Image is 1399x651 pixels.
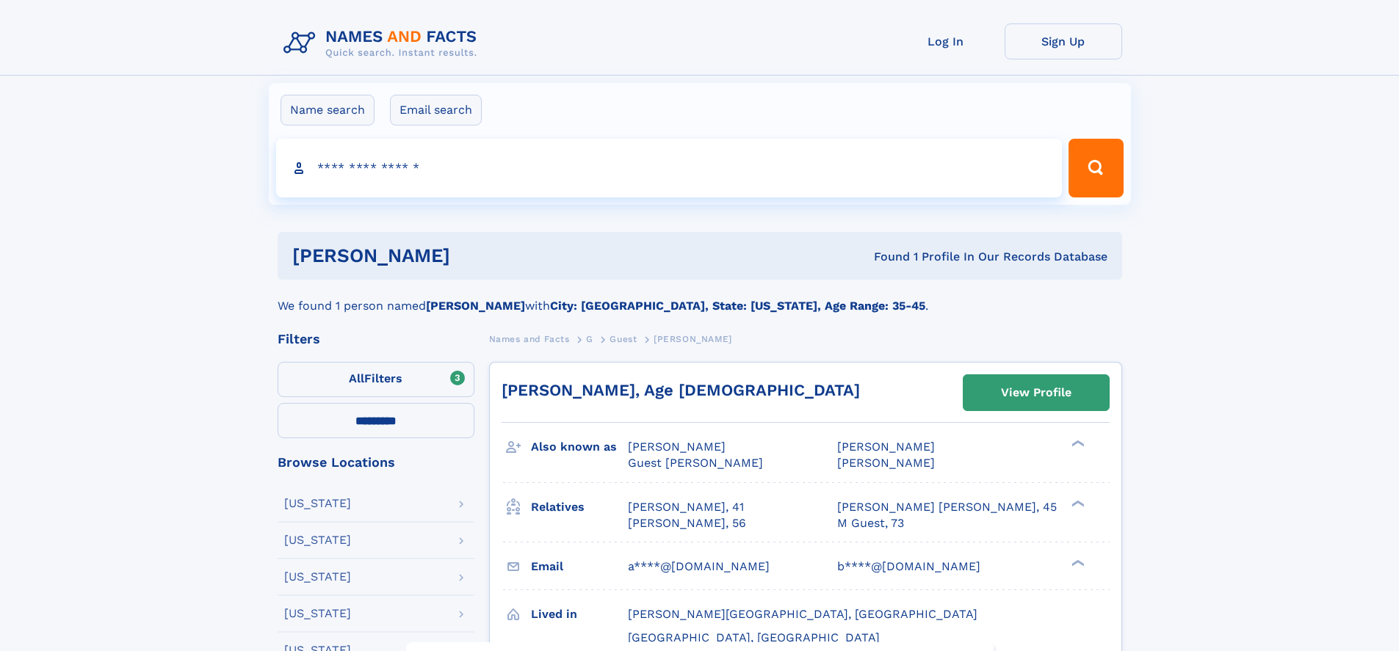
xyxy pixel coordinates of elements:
[390,95,482,126] label: Email search
[349,371,364,385] span: All
[278,362,474,397] label: Filters
[278,23,489,63] img: Logo Names and Facts
[278,456,474,469] div: Browse Locations
[276,139,1063,197] input: search input
[1068,439,1085,448] div: ❯
[628,515,746,531] a: [PERSON_NAME], 56
[1005,23,1122,59] a: Sign Up
[628,630,880,644] span: [GEOGRAPHIC_DATA], [GEOGRAPHIC_DATA]
[610,334,637,344] span: Guest
[292,247,662,265] h1: [PERSON_NAME]
[837,515,904,531] a: M Guest, 73
[281,95,375,126] label: Name search
[531,434,628,459] h3: Also known as
[837,499,1057,515] a: [PERSON_NAME] [PERSON_NAME], 45
[628,499,744,515] a: [PERSON_NAME], 41
[426,299,525,313] b: [PERSON_NAME]
[531,602,628,627] h3: Lived in
[837,440,935,454] span: [PERSON_NAME]
[654,334,732,344] span: [PERSON_NAME]
[628,607,977,621] span: [PERSON_NAME][GEOGRAPHIC_DATA], [GEOGRAPHIC_DATA]
[550,299,925,313] b: City: [GEOGRAPHIC_DATA], State: [US_STATE], Age Range: 35-45
[489,330,570,348] a: Names and Facts
[586,334,593,344] span: G
[964,375,1109,410] a: View Profile
[531,554,628,579] h3: Email
[610,330,637,348] a: Guest
[284,534,351,546] div: [US_STATE]
[278,332,474,346] div: Filters
[837,456,935,470] span: [PERSON_NAME]
[278,280,1122,315] div: We found 1 person named with .
[284,608,351,619] div: [US_STATE]
[586,330,593,348] a: G
[284,571,351,583] div: [US_STATE]
[502,381,860,399] a: [PERSON_NAME], Age [DEMOGRAPHIC_DATA]
[887,23,1005,59] a: Log In
[628,456,763,470] span: Guest [PERSON_NAME]
[1069,139,1123,197] button: Search Button
[1068,498,1085,508] div: ❯
[1001,376,1071,410] div: View Profile
[1068,558,1085,567] div: ❯
[284,498,351,509] div: [US_STATE]
[531,495,628,520] h3: Relatives
[628,440,726,454] span: [PERSON_NAME]
[662,249,1107,265] div: Found 1 Profile In Our Records Database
